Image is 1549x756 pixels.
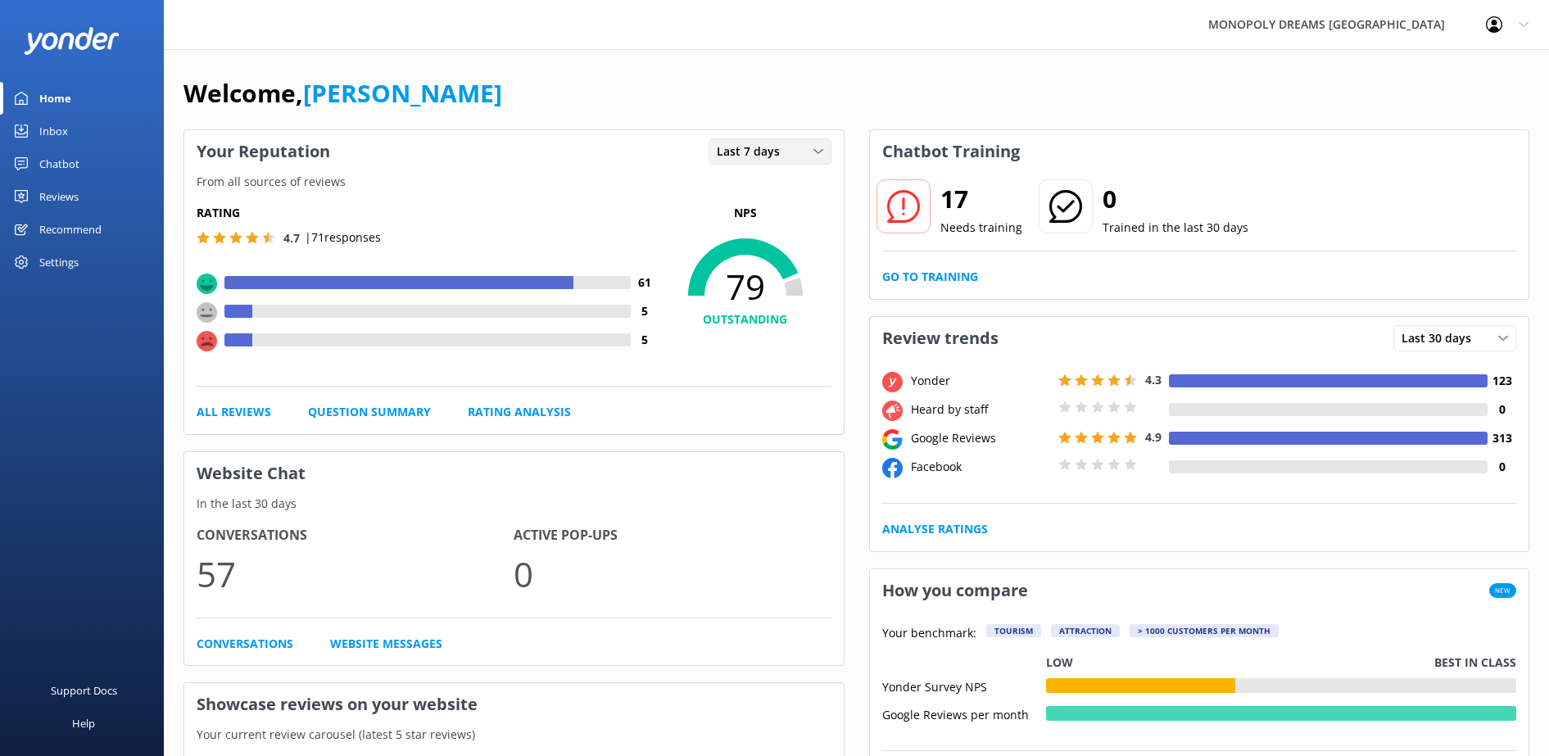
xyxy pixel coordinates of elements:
div: > 1000 customers per month [1130,624,1279,637]
p: Your benchmark: [882,624,976,644]
p: Needs training [940,219,1022,237]
div: Google Reviews per month [882,706,1046,721]
div: Tourism [986,624,1041,637]
div: Inbox [39,115,68,147]
div: Yonder [907,372,1054,390]
a: Question Summary [308,403,431,421]
h4: OUTSTANDING [659,310,831,328]
img: yonder-white-logo.png [25,27,119,54]
a: Rating Analysis [468,403,571,421]
h3: Your Reputation [184,130,342,173]
h3: How you compare [870,569,1040,612]
span: 4.7 [283,230,300,246]
h4: 5 [631,331,659,349]
div: Chatbot [39,147,79,180]
span: Last 7 days [717,143,790,161]
h4: 0 [1488,401,1516,419]
div: Help [72,707,95,740]
p: Trained in the last 30 days [1103,219,1248,237]
h4: 61 [631,274,659,292]
p: Low [1046,654,1073,672]
div: Recommend [39,213,102,246]
h3: Website Chat [184,452,844,495]
h3: Chatbot Training [870,130,1032,173]
span: 4.9 [1145,429,1162,445]
p: 0 [514,546,831,601]
h3: Showcase reviews on your website [184,683,844,726]
p: Best in class [1434,654,1516,672]
p: 57 [197,546,514,601]
h1: Welcome, [183,74,502,113]
span: New [1489,583,1516,598]
div: Google Reviews [907,429,1054,447]
p: NPS [659,204,831,222]
div: Reviews [39,180,79,213]
a: Go to Training [882,268,978,286]
a: Conversations [197,635,293,653]
h2: 0 [1103,179,1248,219]
h4: 0 [1488,458,1516,476]
div: Settings [39,246,79,278]
span: 4.3 [1145,372,1162,387]
a: [PERSON_NAME] [303,76,502,110]
div: Support Docs [51,674,117,707]
p: In the last 30 days [184,495,844,513]
div: Attraction [1051,624,1120,637]
a: Analyse Ratings [882,520,988,538]
h3: Review trends [870,317,1011,360]
span: 79 [659,266,831,307]
h2: 17 [940,179,1022,219]
a: All Reviews [197,403,271,421]
div: Yonder Survey NPS [882,678,1046,693]
h4: Conversations [197,525,514,546]
div: Facebook [907,458,1054,476]
a: Website Messages [330,635,442,653]
h5: Rating [197,204,659,222]
span: Last 30 days [1402,329,1481,347]
div: Home [39,82,71,115]
div: Heard by staff [907,401,1054,419]
p: Your current review carousel (latest 5 star reviews) [184,726,844,744]
h4: Active Pop-ups [514,525,831,546]
p: From all sources of reviews [184,173,844,191]
h4: 313 [1488,429,1516,447]
p: | 71 responses [305,229,381,247]
h4: 5 [631,302,659,320]
h4: 123 [1488,372,1516,390]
